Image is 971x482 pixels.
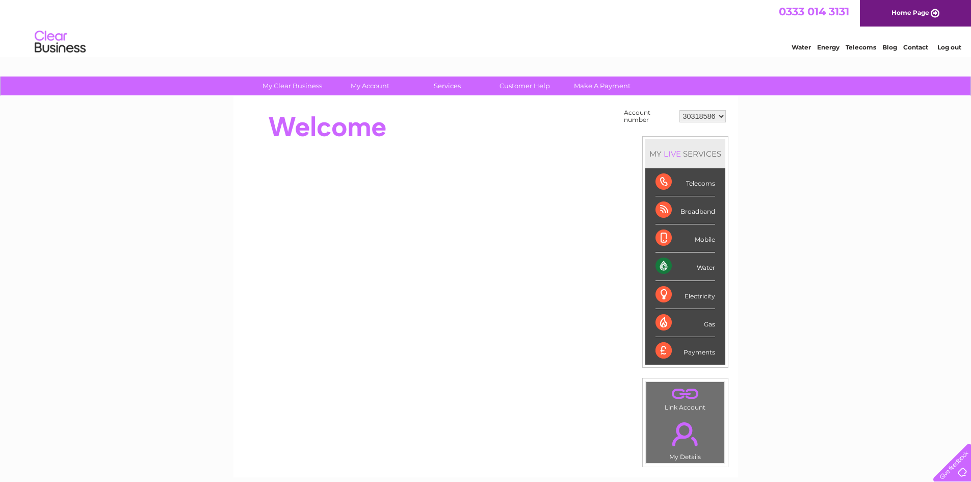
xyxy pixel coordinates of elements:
[655,168,715,196] div: Telecoms
[655,281,715,309] div: Electricity
[645,139,725,168] div: MY SERVICES
[34,27,86,58] img: logo.png
[882,43,897,51] a: Blog
[779,5,849,18] a: 0333 014 3131
[655,196,715,224] div: Broadband
[655,309,715,337] div: Gas
[662,149,683,159] div: LIVE
[646,414,725,464] td: My Details
[649,416,722,452] a: .
[250,77,334,95] a: My Clear Business
[655,337,715,365] div: Payments
[328,77,412,95] a: My Account
[792,43,811,51] a: Water
[655,252,715,281] div: Water
[483,77,567,95] a: Customer Help
[245,6,727,49] div: Clear Business is a trading name of Verastar Limited (registered in [GEOGRAPHIC_DATA] No. 3667643...
[649,385,722,402] a: .
[817,43,839,51] a: Energy
[937,43,961,51] a: Log out
[846,43,876,51] a: Telecoms
[621,107,677,126] td: Account number
[655,224,715,252] div: Mobile
[903,43,928,51] a: Contact
[560,77,644,95] a: Make A Payment
[405,77,489,95] a: Services
[646,382,725,414] td: Link Account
